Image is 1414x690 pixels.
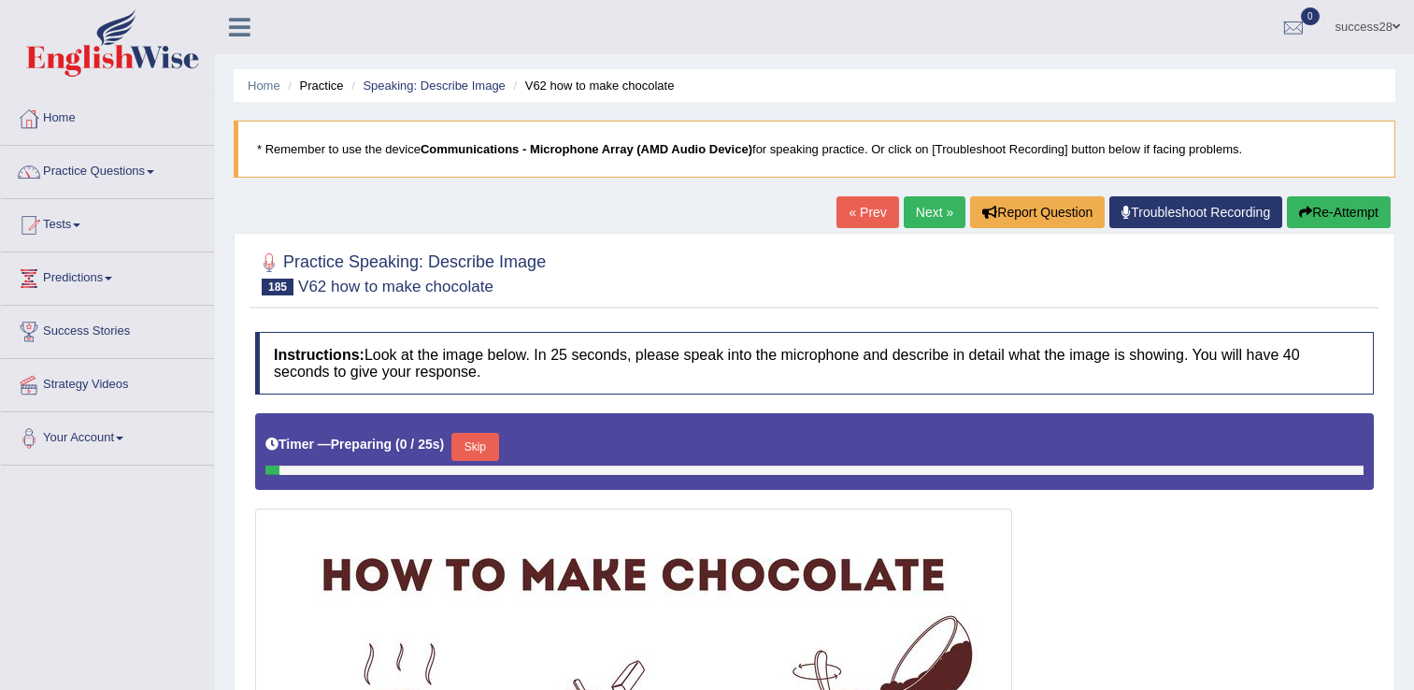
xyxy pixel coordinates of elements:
[395,437,400,452] b: (
[255,332,1374,395] h4: Look at the image below. In 25 seconds, please speak into the microphone and describe in detail w...
[970,196,1105,228] button: Report Question
[1,306,214,352] a: Success Stories
[262,279,293,295] span: 185
[1,199,214,246] a: Tests
[440,437,445,452] b: )
[1,252,214,299] a: Predictions
[1109,196,1282,228] a: Troubleshoot Recording
[1,412,214,459] a: Your Account
[1301,7,1320,25] span: 0
[331,437,392,452] b: Preparing
[265,438,444,452] h5: Timer —
[248,79,280,93] a: Home
[836,196,898,228] a: « Prev
[508,77,674,94] li: V62 how to make chocolate
[255,249,546,295] h2: Practice Speaking: Describe Image
[283,77,343,94] li: Practice
[904,196,965,228] a: Next »
[1,93,214,139] a: Home
[298,278,493,295] small: V62 how to make chocolate
[274,347,364,363] b: Instructions:
[1,146,214,193] a: Practice Questions
[1,359,214,406] a: Strategy Videos
[400,437,440,452] b: 0 / 25s
[1287,196,1391,228] button: Re-Attempt
[234,121,1395,178] blockquote: * Remember to use the device for speaking practice. Or click on [Troubleshoot Recording] button b...
[451,433,498,461] button: Skip
[363,79,505,93] a: Speaking: Describe Image
[421,142,752,156] b: Communications - Microphone Array (AMD Audio Device)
